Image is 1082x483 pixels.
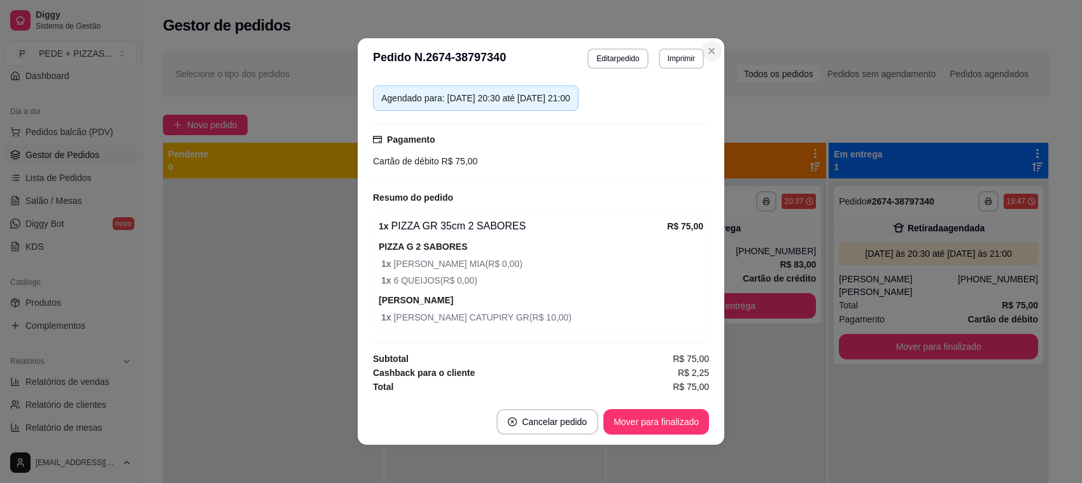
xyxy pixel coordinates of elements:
[673,352,709,366] span: R$ 75,00
[439,156,478,166] span: R$ 75,00
[373,135,382,144] span: credit-card
[381,259,393,269] strong: 1 x
[496,409,598,435] button: close-circleCancelar pedido
[373,156,439,166] span: Cartão de débito
[508,417,517,426] span: close-circle
[678,366,709,380] span: R$ 2,25
[603,409,709,435] button: Mover para finalizado
[381,257,703,271] span: [PERSON_NAME] MIA ( R$ 0,00 )
[673,380,709,394] span: R$ 75,00
[373,354,409,364] strong: Subtotal
[381,275,393,285] strong: 1 x
[373,48,506,69] h3: Pedido N. 2674-38797340
[387,134,435,145] strong: Pagamento
[379,221,389,231] strong: 1 x
[373,192,453,203] strong: Resumo do pedido
[379,295,453,305] strong: [PERSON_NAME]
[381,312,393,322] strong: 1 x
[379,219,667,234] div: PIZZA GR 35cm 2 SABORES
[587,48,648,69] button: Editarpedido
[701,41,722,61] button: Close
[373,368,475,378] strong: Cashback para o cliente
[381,273,703,287] span: 6 QUEIJOS ( R$ 0,00 )
[373,382,393,392] strong: Total
[659,48,704,69] button: Imprimir
[667,221,703,231] strong: R$ 75,00
[381,91,570,105] div: Agendado para: [DATE] 20:30 até [DATE] 21:00
[381,310,703,324] span: [PERSON_NAME] CATUPIRY GR ( R$ 10,00 )
[379,242,468,252] strong: PIZZA G 2 SABORES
